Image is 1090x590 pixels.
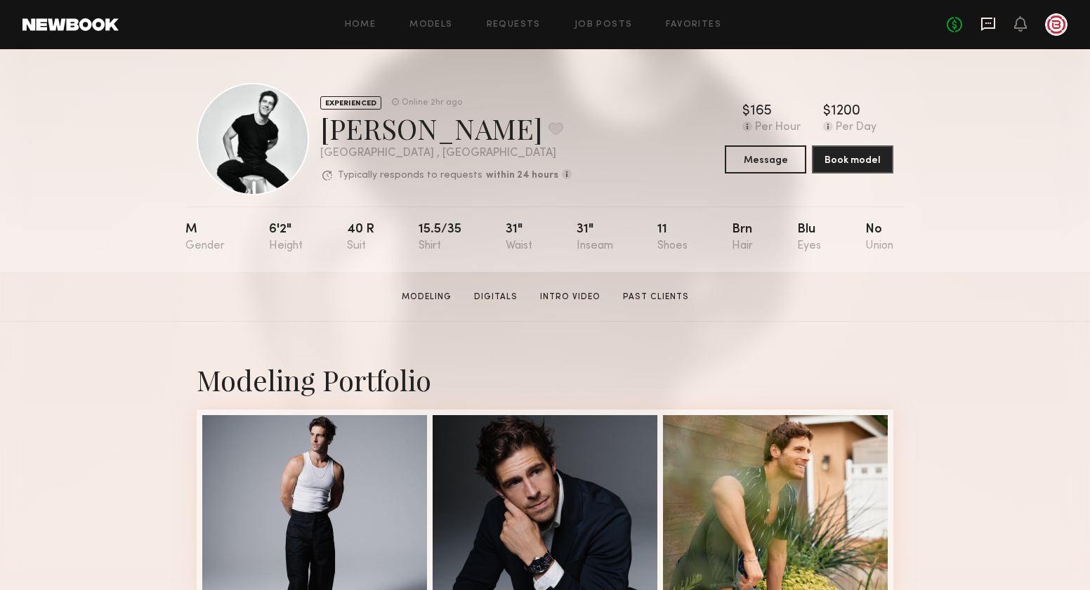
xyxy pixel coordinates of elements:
[347,223,374,252] div: 40 r
[197,361,893,398] div: Modeling Portfolio
[506,223,532,252] div: 31"
[865,223,893,252] div: No
[836,122,876,134] div: Per Day
[185,223,225,252] div: M
[396,291,457,303] a: Modeling
[742,105,750,119] div: $
[487,20,541,29] a: Requests
[486,171,558,181] b: within 24 hours
[657,223,688,252] div: 11
[269,223,303,252] div: 6'2"
[797,223,821,252] div: Blu
[617,291,695,303] a: Past Clients
[409,20,452,29] a: Models
[666,20,721,29] a: Favorites
[534,291,606,303] a: Intro Video
[320,96,381,110] div: EXPERIENCED
[419,223,461,252] div: 15.5/35
[823,105,831,119] div: $
[577,223,613,252] div: 31"
[750,105,772,119] div: 165
[732,223,753,252] div: Brn
[338,171,482,181] p: Typically responds to requests
[468,291,523,303] a: Digitals
[812,145,893,173] button: Book model
[831,105,860,119] div: 1200
[755,122,801,134] div: Per Hour
[320,110,572,147] div: [PERSON_NAME]
[345,20,376,29] a: Home
[402,98,462,107] div: Online 2hr ago
[574,20,633,29] a: Job Posts
[320,147,572,159] div: [GEOGRAPHIC_DATA] , [GEOGRAPHIC_DATA]
[725,145,806,173] button: Message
